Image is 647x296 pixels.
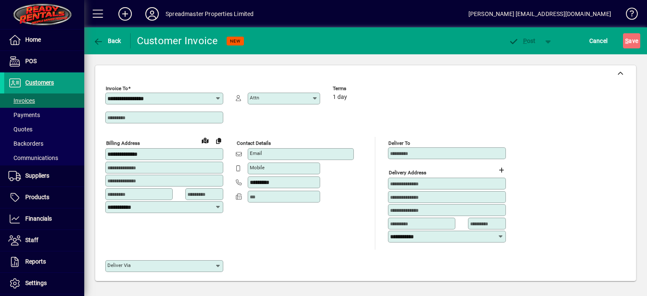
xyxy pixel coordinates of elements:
[139,6,166,21] button: Profile
[25,172,49,179] span: Suppliers
[495,163,508,177] button: Choose address
[230,38,241,44] span: NEW
[4,230,84,251] a: Staff
[91,33,123,48] button: Back
[25,258,46,265] span: Reports
[508,37,536,44] span: ost
[333,94,347,101] span: 1 day
[4,29,84,51] a: Home
[250,165,265,171] mat-label: Mobile
[250,95,259,101] mat-label: Attn
[25,58,37,64] span: POS
[212,134,225,147] button: Copy to Delivery address
[93,37,121,44] span: Back
[25,36,41,43] span: Home
[625,37,628,44] span: S
[107,262,131,268] mat-label: Deliver via
[112,6,139,21] button: Add
[137,34,218,48] div: Customer Invoice
[4,208,84,229] a: Financials
[8,126,32,133] span: Quotes
[523,37,527,44] span: P
[166,7,254,21] div: Spreadmaster Properties Limited
[388,140,410,146] mat-label: Deliver To
[25,194,49,200] span: Products
[4,51,84,72] a: POS
[4,108,84,122] a: Payments
[8,97,35,104] span: Invoices
[106,85,128,91] mat-label: Invoice To
[4,151,84,165] a: Communications
[250,150,262,156] mat-label: Email
[4,165,84,187] a: Suppliers
[84,33,131,48] app-page-header-button: Back
[4,187,84,208] a: Products
[333,86,383,91] span: Terms
[8,155,58,161] span: Communications
[4,93,84,108] a: Invoices
[623,33,640,48] button: Save
[8,112,40,118] span: Payments
[25,79,54,86] span: Customers
[620,2,636,29] a: Knowledge Base
[589,34,608,48] span: Cancel
[504,33,540,48] button: Post
[198,133,212,147] a: View on map
[468,7,611,21] div: [PERSON_NAME] [EMAIL_ADDRESS][DOMAIN_NAME]
[25,280,47,286] span: Settings
[25,215,52,222] span: Financials
[587,33,610,48] button: Cancel
[4,273,84,294] a: Settings
[4,251,84,272] a: Reports
[25,237,38,243] span: Staff
[625,34,638,48] span: ave
[4,136,84,151] a: Backorders
[8,140,43,147] span: Backorders
[4,122,84,136] a: Quotes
